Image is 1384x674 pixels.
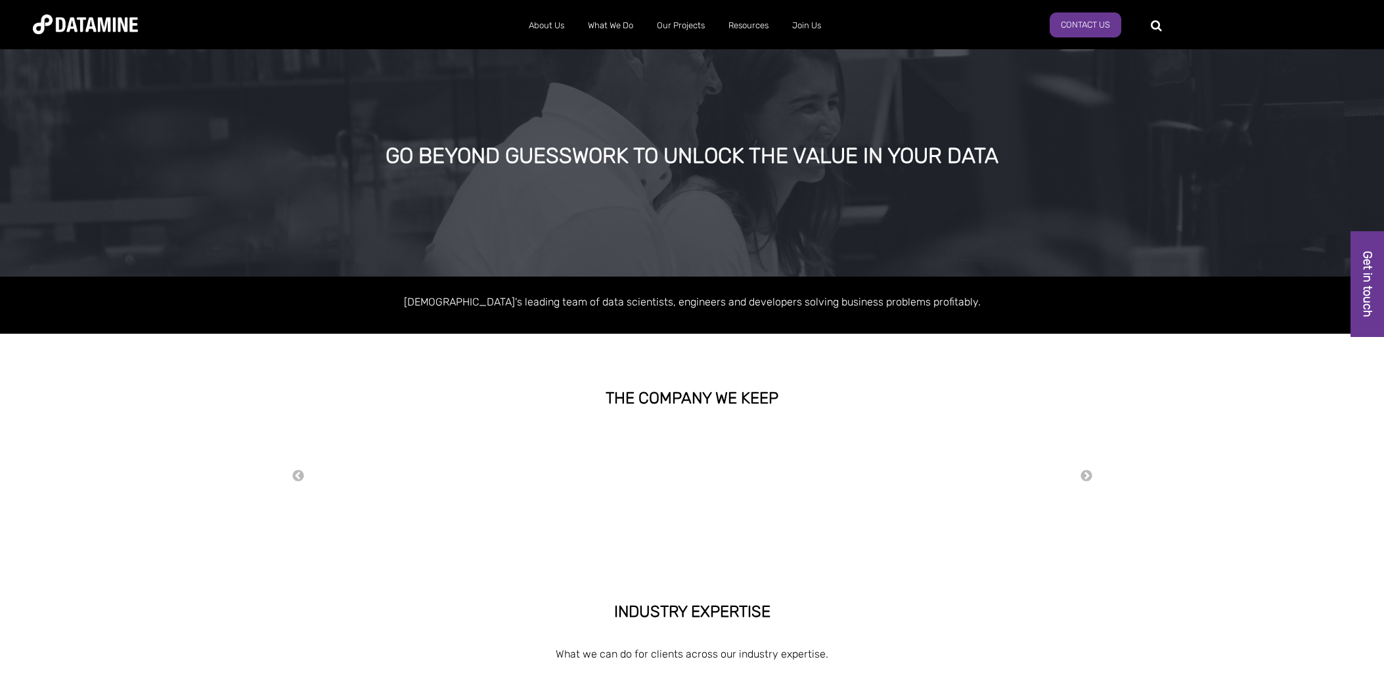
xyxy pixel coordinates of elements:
[614,602,770,621] strong: INDUSTRY EXPERTISE
[576,9,645,43] a: What We Do
[292,469,305,483] button: Previous
[645,9,717,43] a: Our Projects
[33,14,138,34] img: Datamine
[606,389,778,407] strong: THE COMPANY WE KEEP
[1080,469,1093,483] button: Next
[780,9,833,43] a: Join Us
[1351,231,1384,337] a: Get in touch
[517,9,576,43] a: About Us
[1050,12,1121,37] a: Contact Us
[717,9,780,43] a: Resources
[318,293,1067,311] p: [DEMOGRAPHIC_DATA]'s leading team of data scientists, engineers and developers solving business p...
[155,145,1228,168] div: GO BEYOND GUESSWORK TO UNLOCK THE VALUE IN YOUR DATA
[556,648,828,660] span: What we can do for clients across our industry expertise.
